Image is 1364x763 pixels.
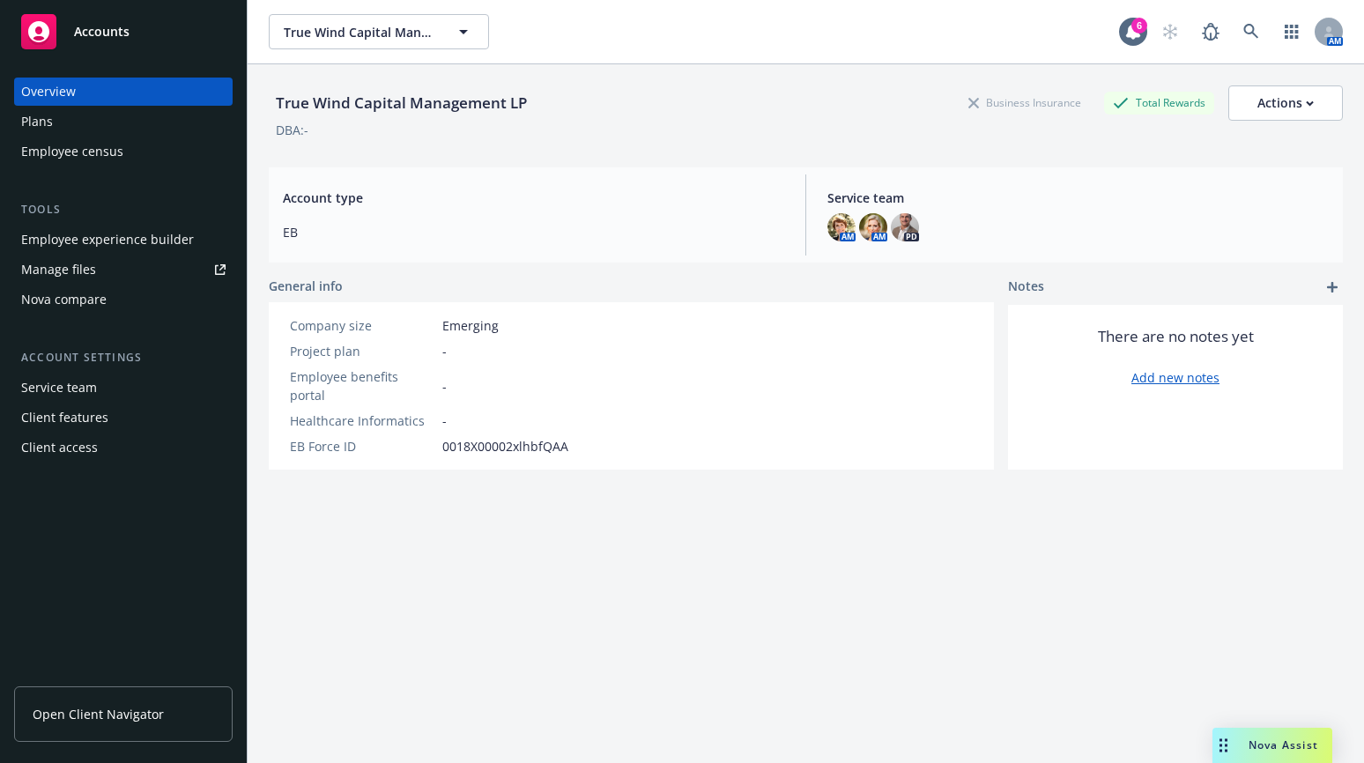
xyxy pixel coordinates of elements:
[14,374,233,402] a: Service team
[290,411,435,430] div: Healthcare Informatics
[14,137,233,166] a: Employee census
[14,78,233,106] a: Overview
[21,107,53,136] div: Plans
[21,374,97,402] div: Service team
[442,316,499,335] span: Emerging
[14,226,233,254] a: Employee experience builder
[284,23,436,41] span: True Wind Capital Management LP
[33,705,164,723] span: Open Client Navigator
[74,25,130,39] span: Accounts
[283,189,784,207] span: Account type
[1212,728,1332,763] button: Nova Assist
[442,377,447,396] span: -
[14,285,233,314] a: Nova compare
[827,213,856,241] img: photo
[1212,728,1234,763] div: Drag to move
[14,7,233,56] a: Accounts
[1249,737,1318,752] span: Nova Assist
[1131,368,1219,387] a: Add new notes
[14,201,233,219] div: Tools
[442,411,447,430] span: -
[1274,14,1309,49] a: Switch app
[21,433,98,462] div: Client access
[21,285,107,314] div: Nova compare
[1322,277,1343,298] a: add
[269,14,489,49] button: True Wind Capital Management LP
[14,107,233,136] a: Plans
[21,78,76,106] div: Overview
[1098,326,1254,347] span: There are no notes yet
[283,223,784,241] span: EB
[290,367,435,404] div: Employee benefits portal
[290,437,435,456] div: EB Force ID
[14,256,233,284] a: Manage files
[276,121,308,139] div: DBA: -
[827,189,1329,207] span: Service team
[21,137,123,166] div: Employee census
[1104,92,1214,114] div: Total Rewards
[14,404,233,432] a: Client features
[1257,86,1314,120] div: Actions
[21,404,108,432] div: Client features
[1228,85,1343,121] button: Actions
[1008,277,1044,298] span: Notes
[290,316,435,335] div: Company size
[269,92,534,115] div: True Wind Capital Management LP
[442,437,568,456] span: 0018X00002xlhbfQAA
[859,213,887,241] img: photo
[14,433,233,462] a: Client access
[1193,14,1228,49] a: Report a Bug
[21,226,194,254] div: Employee experience builder
[1131,18,1147,33] div: 6
[290,342,435,360] div: Project plan
[269,277,343,295] span: General info
[442,342,447,360] span: -
[21,256,96,284] div: Manage files
[1153,14,1188,49] a: Start snowing
[14,349,233,367] div: Account settings
[960,92,1090,114] div: Business Insurance
[1234,14,1269,49] a: Search
[891,213,919,241] img: photo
